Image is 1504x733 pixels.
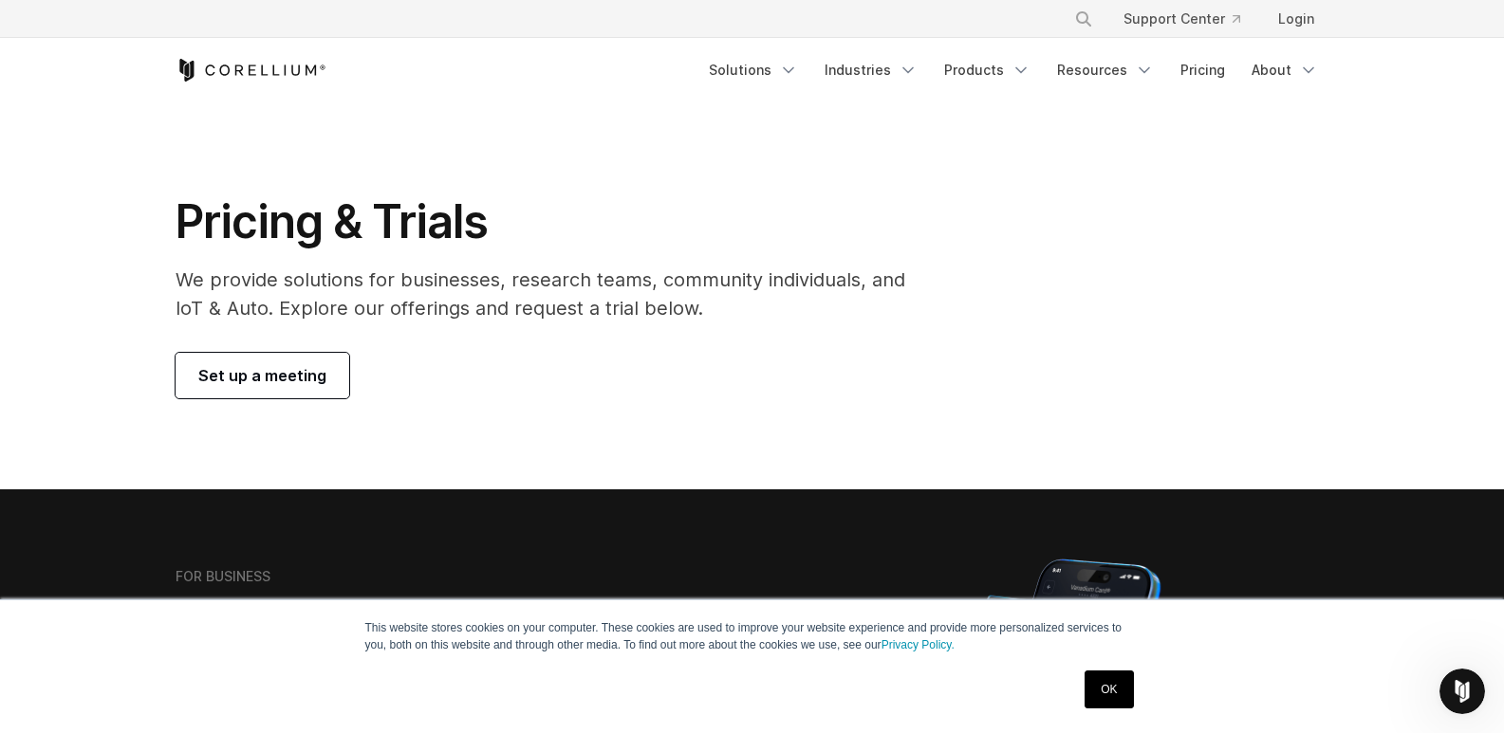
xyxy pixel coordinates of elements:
a: Resources [1046,53,1165,87]
a: About [1240,53,1329,87]
span: Set up a meeting [198,364,326,387]
button: Search [1067,2,1101,36]
a: Pricing [1169,53,1236,87]
a: Privacy Policy. [882,638,955,651]
iframe: Intercom live chat [1439,669,1485,714]
div: Navigation Menu [697,53,1329,87]
p: We provide solutions for businesses, research teams, community individuals, and IoT & Auto. Explo... [176,266,932,322]
a: Set up a meeting [176,353,349,398]
a: OK [1085,670,1133,708]
a: Solutions [697,53,809,87]
a: Products [933,53,1042,87]
a: Support Center [1108,2,1255,36]
a: Industries [813,53,929,87]
h1: Pricing & Trials [176,193,932,250]
h6: FOR BUSINESS [176,568,270,585]
a: Login [1263,2,1329,36]
div: Navigation Menu [1051,2,1329,36]
p: This website stores cookies on your computer. These cookies are used to improve your website expe... [365,619,1140,653]
a: Corellium Home [176,59,326,82]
